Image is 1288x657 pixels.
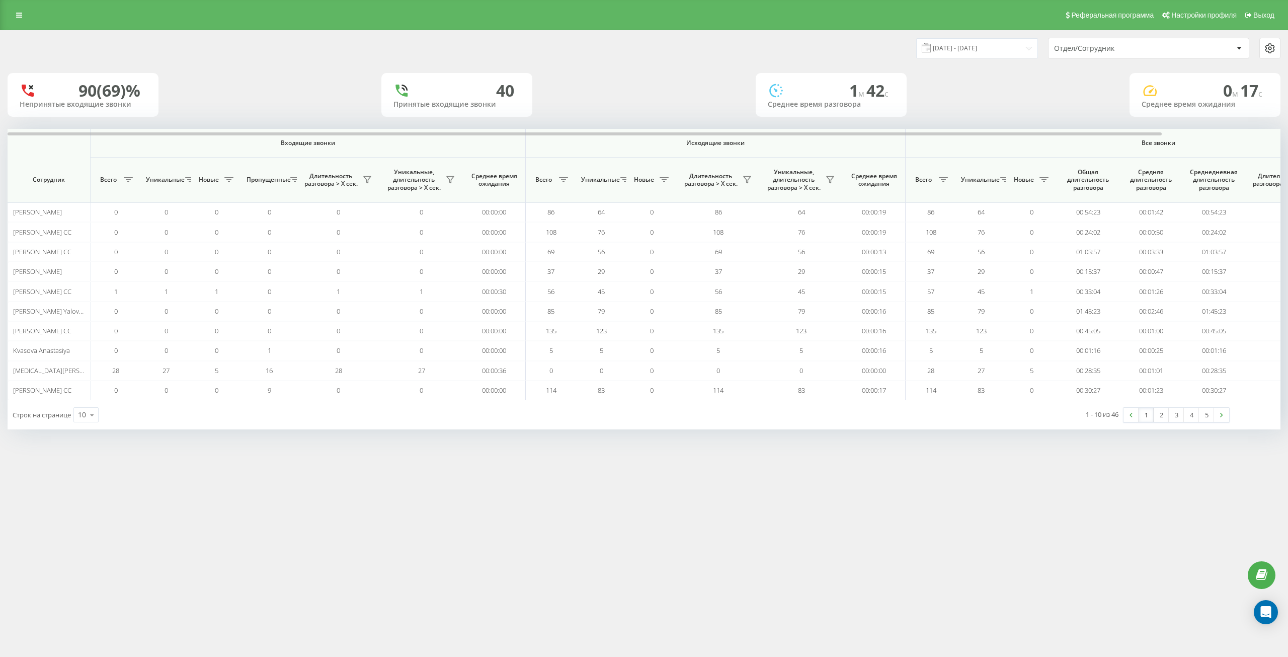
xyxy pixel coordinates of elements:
[546,228,556,237] span: 108
[1057,302,1119,321] td: 01:45:23
[1119,321,1182,341] td: 00:01:00
[843,302,906,321] td: 00:00:16
[268,247,271,256] span: 0
[713,326,723,335] span: 135
[114,207,118,216] span: 0
[713,228,723,237] span: 108
[546,386,556,395] span: 114
[13,228,71,237] span: [PERSON_NAME] CC
[268,207,271,216] span: 0
[1182,202,1245,222] td: 00:54:23
[650,267,654,276] span: 0
[1139,408,1154,422] a: 1
[114,247,118,256] span: 0
[337,247,340,256] span: 0
[13,307,103,316] span: [PERSON_NAME] Yalovenko CC
[978,287,985,296] span: 45
[1119,341,1182,360] td: 00:00:25
[337,287,340,296] span: 1
[715,287,722,296] span: 56
[531,176,556,184] span: Всего
[114,386,118,395] span: 0
[13,386,71,395] span: [PERSON_NAME] CC
[1119,381,1182,400] td: 00:01:23
[650,366,654,375] span: 0
[215,247,218,256] span: 0
[978,366,985,375] span: 27
[247,176,287,184] span: Пропущенные
[1182,341,1245,360] td: 00:01:16
[13,207,62,216] span: [PERSON_NAME]
[114,307,118,316] span: 0
[96,176,121,184] span: Всего
[78,81,140,100] div: 90 (69)%
[549,139,882,147] span: Исходящие звонки
[716,366,720,375] span: 0
[420,287,423,296] span: 1
[927,207,934,216] span: 86
[215,228,218,237] span: 0
[549,366,553,375] span: 0
[927,247,934,256] span: 69
[1119,242,1182,262] td: 00:03:33
[1182,281,1245,301] td: 00:33:04
[547,207,554,216] span: 86
[927,307,934,316] span: 85
[1030,366,1033,375] span: 5
[337,326,340,335] span: 0
[268,228,271,237] span: 0
[866,80,889,101] span: 42
[13,287,71,296] span: [PERSON_NAME] CC
[1119,222,1182,242] td: 00:00:50
[1119,361,1182,381] td: 00:01:01
[843,361,906,381] td: 00:00:00
[463,281,526,301] td: 00:00:30
[165,247,168,256] span: 0
[215,386,218,395] span: 0
[976,326,987,335] span: 123
[215,307,218,316] span: 0
[337,386,340,395] span: 0
[420,247,423,256] span: 0
[598,386,605,395] span: 83
[420,228,423,237] span: 0
[1119,281,1182,301] td: 00:01:26
[1182,302,1245,321] td: 01:45:23
[715,207,722,216] span: 86
[600,366,603,375] span: 0
[337,228,340,237] span: 0
[1011,176,1036,184] span: Новые
[1199,408,1214,422] a: 5
[598,307,605,316] span: 79
[165,326,168,335] span: 0
[215,366,218,375] span: 5
[1071,11,1154,19] span: Реферальная программа
[1064,168,1112,192] span: Общая длительность разговора
[268,346,271,355] span: 1
[978,207,985,216] span: 64
[1057,281,1119,301] td: 00:33:04
[1057,242,1119,262] td: 01:03:57
[20,100,146,109] div: Непринятые входящие звонки
[598,247,605,256] span: 56
[165,287,168,296] span: 1
[713,386,723,395] span: 114
[1054,44,1174,53] div: Отдел/Сотрудник
[650,247,654,256] span: 0
[1182,361,1245,381] td: 00:28:35
[715,267,722,276] span: 37
[911,176,936,184] span: Всего
[600,346,603,355] span: 5
[1030,346,1033,355] span: 0
[463,321,526,341] td: 00:00:00
[1182,321,1245,341] td: 00:45:05
[1190,168,1238,192] span: Среднедневная длительность разговора
[114,346,118,355] span: 0
[215,287,218,296] span: 1
[547,267,554,276] span: 37
[1182,222,1245,242] td: 00:24:02
[546,326,556,335] span: 135
[765,168,823,192] span: Уникальные, длительность разговора > Х сек.
[1223,80,1240,101] span: 0
[650,346,654,355] span: 0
